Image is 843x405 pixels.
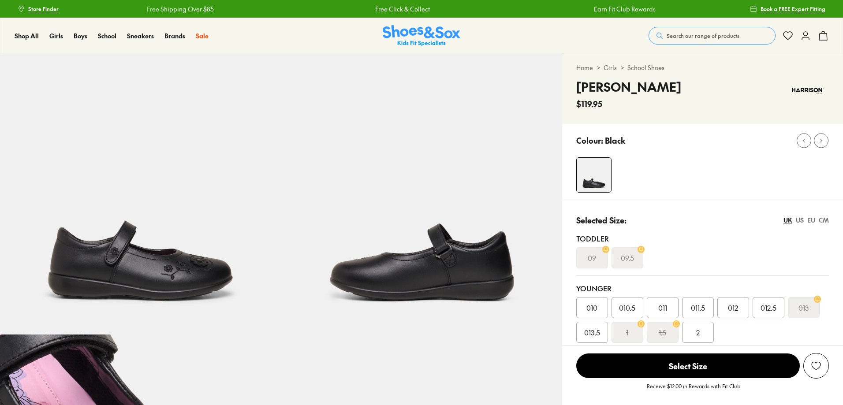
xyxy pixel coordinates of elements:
[576,353,800,379] button: Select Size
[383,25,460,47] img: SNS_Logo_Responsive.svg
[576,214,627,226] p: Selected Size:
[576,233,829,244] div: Toddler
[586,302,597,313] span: 010
[369,4,424,14] a: Free Click & Collect
[49,31,63,40] span: Girls
[577,158,611,192] img: Antoinette
[127,31,154,40] span: Sneakers
[649,27,776,45] button: Search our range of products
[787,78,829,104] img: Vendor logo
[627,63,664,72] a: School Shoes
[281,54,562,334] img: Antoinette
[626,327,628,338] s: 1
[658,302,667,313] span: 011
[576,353,800,378] span: Select Size
[819,216,829,225] div: CM
[576,98,602,110] span: $119.95
[196,31,209,41] a: Sale
[659,327,666,338] s: 1.5
[761,302,776,313] span: 012.5
[796,216,804,225] div: US
[15,31,39,41] a: Shop All
[196,31,209,40] span: Sale
[588,4,649,14] a: Earn Fit Club Rewards
[15,31,39,40] span: Shop All
[576,63,593,72] a: Home
[98,31,116,40] span: School
[750,1,825,17] a: Book a FREE Expert Fitting
[728,302,738,313] span: 012
[691,302,705,313] span: 011.5
[619,302,635,313] span: 010.5
[667,32,739,40] span: Search our range of products
[74,31,87,40] span: Boys
[18,1,59,17] a: Store Finder
[783,216,792,225] div: UK
[807,216,815,225] div: EU
[383,25,460,47] a: Shoes & Sox
[584,327,600,338] span: 013.5
[164,31,185,40] span: Brands
[576,134,603,146] p: Colour:
[576,78,681,96] h4: [PERSON_NAME]
[127,31,154,41] a: Sneakers
[98,31,116,41] a: School
[798,302,809,313] s: 013
[696,327,700,338] span: 2
[74,31,87,41] a: Boys
[761,5,825,13] span: Book a FREE Expert Fitting
[803,353,829,379] button: Add to Wishlist
[588,253,596,263] s: 09
[647,382,740,398] p: Receive $12.00 in Rewards with Fit Club
[141,4,208,14] a: Free Shipping Over $85
[28,5,59,13] span: Store Finder
[576,283,829,294] div: Younger
[576,63,829,72] div: > >
[604,63,617,72] a: Girls
[164,31,185,41] a: Brands
[621,253,634,263] s: 09.5
[605,134,625,146] p: Black
[49,31,63,41] a: Girls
